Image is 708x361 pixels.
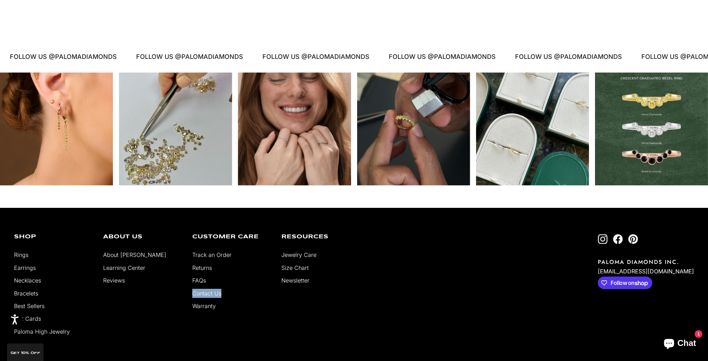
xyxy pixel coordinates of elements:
[14,328,70,335] a: Paloma High Jewelry
[11,351,40,355] span: GET 10% Off
[256,52,363,62] p: FOLLOW US @PALOMADIAMONDS
[281,234,360,240] p: Resources
[103,234,182,240] p: About Us
[14,264,36,271] a: Earrings
[14,290,38,297] a: Bracelets
[192,290,221,297] a: Contact Us
[192,302,216,309] a: Warranty
[103,277,125,284] a: Reviews
[595,73,708,185] div: Instagram post opens in a popup
[383,52,490,62] p: FOLLOW US @PALOMADIAMONDS
[192,251,232,258] a: Track an Order
[598,258,694,266] p: PALOMA DIAMONDS INC.
[628,234,638,244] a: Follow on Pinterest
[357,73,470,185] div: Instagram post opens in a popup
[598,234,608,244] a: Follow on Instagram
[657,333,702,355] inbox-online-store-chat: Shopify online store chat
[281,264,309,271] a: Size Chart
[103,251,166,258] a: About [PERSON_NAME]
[7,343,44,361] div: GET 10% Off
[14,234,93,240] p: Shop
[103,264,145,271] a: Learning Center
[281,251,316,258] a: Jewelry Care
[598,266,694,277] p: [EMAIL_ADDRESS][DOMAIN_NAME]
[14,302,45,309] a: Best Sellers
[476,73,589,185] div: Instagram post opens in a popup
[613,234,623,244] a: Follow on Facebook
[192,264,212,271] a: Returns
[14,251,28,258] a: Rings
[192,234,271,240] p: Customer Care
[119,73,232,185] div: Instagram post opens in a popup
[192,277,206,284] a: FAQs
[130,52,237,62] p: FOLLOW US @PALOMADIAMONDS
[509,52,616,62] p: FOLLOW US @PALOMADIAMONDS
[14,315,41,322] a: Gift Cards
[14,277,41,284] a: Necklaces
[238,73,351,185] div: Instagram post opens in a popup
[4,52,111,62] p: FOLLOW US @PALOMADIAMONDS
[281,277,309,284] a: Newsletter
